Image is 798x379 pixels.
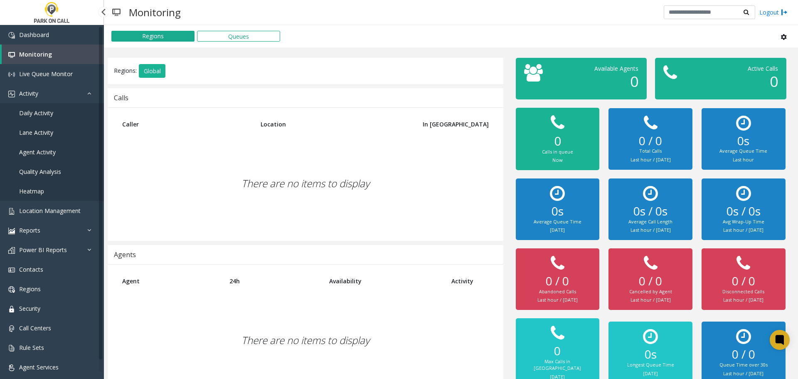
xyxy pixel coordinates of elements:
div: Average Queue Time [524,218,591,225]
h2: 0s [710,134,777,148]
span: Available Agents [594,64,638,72]
h2: 0s [524,204,591,218]
div: Average Call Length [617,218,684,225]
div: Queue Time over 30s [710,362,777,369]
img: 'icon' [8,91,15,97]
small: Last hour / [DATE] [537,297,578,303]
img: 'icon' [8,286,15,293]
h2: 0s / 0s [617,204,684,218]
h2: 0s / 0s [710,204,777,218]
th: Location [254,114,401,134]
a: Logout [759,8,788,17]
span: Lane Activity [19,129,53,136]
img: 'icon' [8,247,15,254]
a: Monitoring [2,45,104,64]
div: Avg Wrap-Up Time [710,218,777,225]
small: Last hour / [DATE] [723,227,764,233]
h2: 0s [617,347,684,362]
small: Last hour / [DATE] [631,227,671,233]
small: [DATE] [550,227,565,233]
span: Agent Services [19,363,59,371]
img: 'icon' [8,364,15,371]
span: Dashboard [19,31,49,39]
small: Last hour / [DATE] [631,156,671,163]
img: 'icon' [8,267,15,273]
span: Regions [19,285,41,293]
div: Max Calls in [GEOGRAPHIC_DATA] [524,358,591,372]
div: Total Calls [617,148,684,155]
img: 'icon' [8,52,15,58]
span: 0 [770,72,778,91]
span: Live Queue Monitor [19,70,73,78]
small: Now [552,157,563,163]
small: [DATE] [643,370,658,377]
h2: 0 [524,344,591,358]
div: Disconnected Calls [710,288,777,295]
small: Last hour / [DATE] [631,297,671,303]
span: Regions: [114,66,137,74]
span: Active Calls [748,64,778,72]
span: Quality Analysis [19,168,61,176]
span: Reports [19,226,40,234]
small: Last hour [733,156,754,163]
button: Regions [111,31,195,42]
h2: 0 / 0 [524,274,591,288]
span: Activity [19,89,38,97]
h2: 0 / 0 [617,274,684,288]
h2: 0 / 0 [710,274,777,288]
span: Call Centers [19,324,51,332]
th: Availability [323,271,445,291]
span: Location Management [19,207,81,215]
img: 'icon' [8,306,15,312]
button: Queues [197,31,280,42]
span: Heatmap [19,187,44,195]
div: Agents [114,249,136,260]
div: Calls in queue [524,149,591,156]
img: 'icon' [8,32,15,39]
span: Daily Activity [19,109,53,117]
img: pageIcon [112,2,121,22]
th: 24h [223,271,323,291]
img: 'icon' [8,71,15,78]
img: 'icon' [8,345,15,352]
small: Last hour / [DATE] [723,297,764,303]
th: Agent [116,271,223,291]
th: Activity [445,271,495,291]
span: Monitoring [19,50,52,58]
div: Longest Queue Time [617,362,684,369]
img: logout [781,8,788,17]
th: In [GEOGRAPHIC_DATA] [401,114,495,134]
span: 0 [630,72,638,91]
span: Contacts [19,265,43,273]
h3: Monitoring [125,2,185,22]
div: Average Queue Time [710,148,777,155]
span: Rule Sets [19,344,44,352]
h2: 0 / 0 [617,134,684,148]
span: Power BI Reports [19,246,67,254]
div: Cancelled by Agent [617,288,684,295]
span: Security [19,305,40,312]
h2: 0 / 0 [710,347,777,362]
img: 'icon' [8,325,15,332]
th: Caller [116,114,254,134]
div: Abandoned Calls [524,288,591,295]
h2: 0 [524,134,591,149]
button: Global [139,64,165,78]
img: 'icon' [8,208,15,215]
div: There are no items to display [116,134,495,233]
div: Calls [114,92,128,103]
img: 'icon' [8,228,15,234]
span: Agent Activity [19,148,56,156]
small: Last hour / [DATE] [723,370,764,377]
